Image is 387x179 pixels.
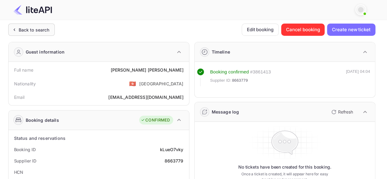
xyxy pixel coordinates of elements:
button: Cancel booking [281,24,325,36]
div: Message log [212,109,239,115]
button: Edit booking [242,24,279,36]
div: 8663779 [164,158,183,164]
div: Timeline [212,49,230,55]
span: Supplier ID: [210,77,232,84]
div: [DATE] 04:04 [346,69,370,86]
div: Booking confirmed [210,69,249,76]
div: Back to search [19,27,50,33]
div: Booking details [26,117,59,123]
p: Refresh [338,109,353,115]
div: Full name [14,67,33,73]
button: Refresh [328,107,355,117]
div: Supplier ID [14,158,36,164]
button: Create new ticket [327,24,375,36]
div: Guest information [26,49,65,55]
div: # 3861413 [250,69,271,76]
div: Email [14,94,25,100]
div: [EMAIL_ADDRESS][DOMAIN_NAME] [108,94,183,100]
div: Booking ID [14,146,36,153]
div: kLueO7vky [160,146,183,153]
div: Nationality [14,80,36,87]
img: LiteAPI Logo [13,5,52,15]
div: Status and reservations [14,135,65,141]
span: United States [129,78,136,89]
div: HCN [14,169,24,175]
span: 8663779 [232,77,248,84]
div: [PERSON_NAME] [PERSON_NAME] [110,67,183,73]
div: CONFIRMED [141,117,170,123]
p: No tickets have been created for this booking. [238,164,331,170]
div: [GEOGRAPHIC_DATA] [139,80,184,87]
